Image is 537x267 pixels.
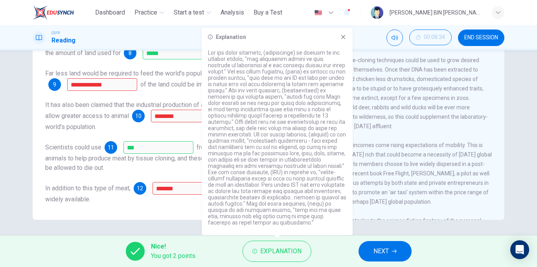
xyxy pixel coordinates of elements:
[313,10,323,16] img: en
[254,8,282,17] span: Buy a Test
[373,246,389,257] span: NEXT
[174,8,204,17] span: Start a test
[208,50,346,226] p: Lor ips dolor sitametc, (adipiscinge) se doeiusm te inc utlabor etdolo, "mag aliquaenim admini ve...
[153,182,223,195] input: game
[45,101,253,120] span: It has also been claimed that the industrial production of animal foods could allow greater acces...
[33,5,74,20] img: ELTC logo
[151,110,221,122] input: protein
[390,8,482,17] div: [PERSON_NAME] BIN [PERSON_NAME]
[260,246,302,257] span: Explanation
[510,240,529,259] div: Open Intercom Messenger
[95,8,125,17] span: Dashboard
[135,113,142,119] span: 10
[288,142,492,205] span: With rising personal incomes come rising expectations of mobility. This is another luxury of [DAT...
[386,29,403,46] div: Mute
[151,242,195,251] span: Nice!
[143,47,213,59] input: parks
[129,50,132,56] span: 8
[424,34,445,41] span: 00:08:34
[288,57,488,129] span: In the long run, tissue-cloning techniques could be used to grow desired portions of meat by them...
[464,35,498,41] span: END SESSION
[409,29,452,46] div: Hide
[134,8,157,17] span: Practice
[216,34,246,40] h6: Explanation
[45,144,258,171] span: from domesticated animals to help produce meat by tissue cloning, and these species could then be...
[371,6,383,19] img: Profile picture
[221,8,244,17] span: Analysis
[151,251,195,261] span: You got 2 points
[108,145,114,150] span: 11
[67,78,137,91] input: productivity
[45,70,231,77] span: Far less land would be required to feed the world's population if the
[123,141,193,154] input: DNA
[140,81,254,88] span: of the land could be improved worldwide.
[51,36,75,45] h1: Reading
[53,82,56,87] span: 9
[51,30,60,36] span: CEFR
[45,144,101,151] span: Scientists could use
[45,184,131,192] span: In addition to this type of meat,
[137,186,143,191] span: 12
